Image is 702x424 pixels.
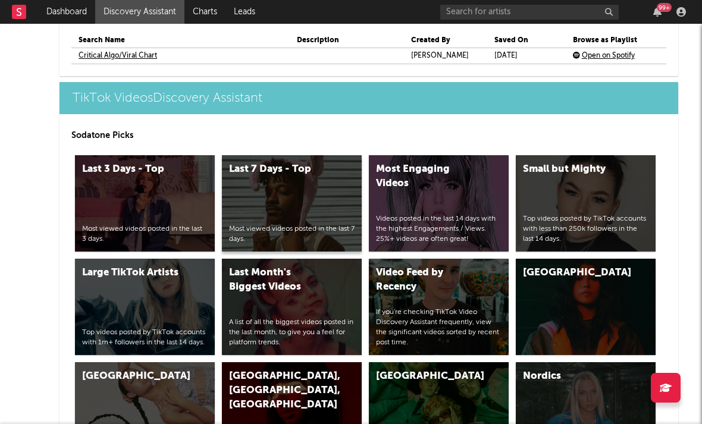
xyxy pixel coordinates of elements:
[487,48,566,64] td: [DATE]
[75,259,215,355] a: Large TikTok ArtistsTop videos posted by TikTok accounts with 1m+ followers in the last 14 days.
[582,52,635,59] span: Open on Spotify
[566,33,657,48] th: Browse as Playlist
[82,328,208,348] div: Top videos posted by TikTok accounts with 1m+ followers in the last 14 days.
[82,369,183,384] div: [GEOGRAPHIC_DATA]
[376,162,477,191] div: Most Engaging Videos
[523,266,623,280] div: [GEOGRAPHIC_DATA]
[516,259,656,355] a: [GEOGRAPHIC_DATA]
[229,162,330,177] div: Last 7 Days - Top
[82,162,183,177] div: Last 3 Days - Top
[59,82,678,114] a: TikTok VideosDiscovery Assistant
[523,162,623,177] div: Small but Mighty
[376,266,477,294] div: Video Feed by Recency
[487,33,566,48] th: Saved On
[71,33,290,48] th: Search Name
[222,259,362,355] a: Last Month's Biggest VideosA list of all the biggest videos posted in the last month, to give you...
[404,33,487,48] th: Created By
[573,49,656,63] div: Open on Spotify
[653,7,662,17] button: 99+
[229,224,355,244] div: Most viewed videos posted in the last 7 days.
[229,266,330,294] div: Last Month's Biggest Videos
[369,259,509,355] a: Video Feed by RecencyIf you're checking TikTok Video Discovery Assistant frequently, view the sig...
[75,155,215,252] a: Last 3 Days - TopMost viewed videos posted in the last 3 days.
[369,155,509,252] a: Most Engaging VideosVideos posted in the last 14 days with the highest Engagements / Views. 25%+ ...
[440,5,619,20] input: Search for artists
[229,369,330,412] div: [GEOGRAPHIC_DATA], [GEOGRAPHIC_DATA], [GEOGRAPHIC_DATA]
[71,128,666,143] p: Sodatone Picks
[82,224,208,244] div: Most viewed videos posted in the last 3 days.
[516,155,656,252] a: Small but MightyTop videos posted by TikTok accounts with less than 250k followers in the last 14...
[82,266,183,280] div: Large TikTok Artists
[222,155,362,252] a: Last 7 Days - TopMost viewed videos posted in the last 7 days.
[376,369,477,384] div: [GEOGRAPHIC_DATA]
[376,214,502,244] div: Videos posted in the last 14 days with the highest Engagements / Views. 25%+ videos are often great!
[523,214,648,244] div: Top videos posted by TikTok accounts with less than 250k followers in the last 14 days.
[79,49,157,63] a: Critical Algo/Viral Chart
[376,307,502,347] div: If you're checking TikTok Video Discovery Assistant frequently, view the significant videos sorte...
[229,318,355,347] div: A list of all the biggest videos posted in the last month, to give you a feel for platform trends.
[657,3,672,12] div: 99 +
[523,369,623,384] div: Nordics
[404,48,487,64] td: [PERSON_NAME]
[290,33,404,48] th: Description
